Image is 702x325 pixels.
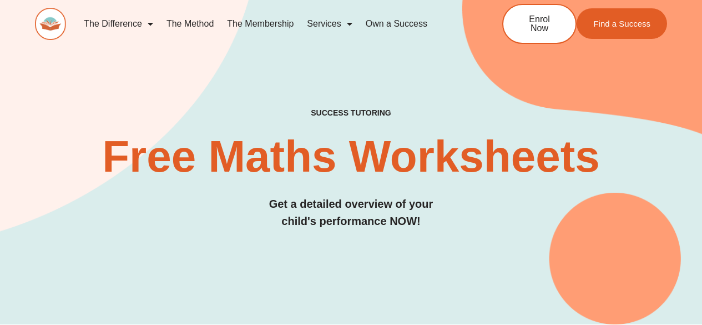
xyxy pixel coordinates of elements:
h3: Get a detailed overview of your child's performance NOW! [35,196,667,230]
a: Own a Success [359,11,434,37]
a: The Difference [77,11,160,37]
a: Services [300,11,358,37]
span: Enrol Now [520,15,559,33]
span: Find a Success [593,19,650,28]
nav: Menu [77,11,466,37]
a: Find a Success [577,8,667,39]
a: The Membership [220,11,300,37]
h4: SUCCESS TUTORING​ [35,108,667,118]
a: Enrol Now [502,4,577,44]
h2: Free Maths Worksheets​ [35,134,667,179]
a: The Method [160,11,220,37]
